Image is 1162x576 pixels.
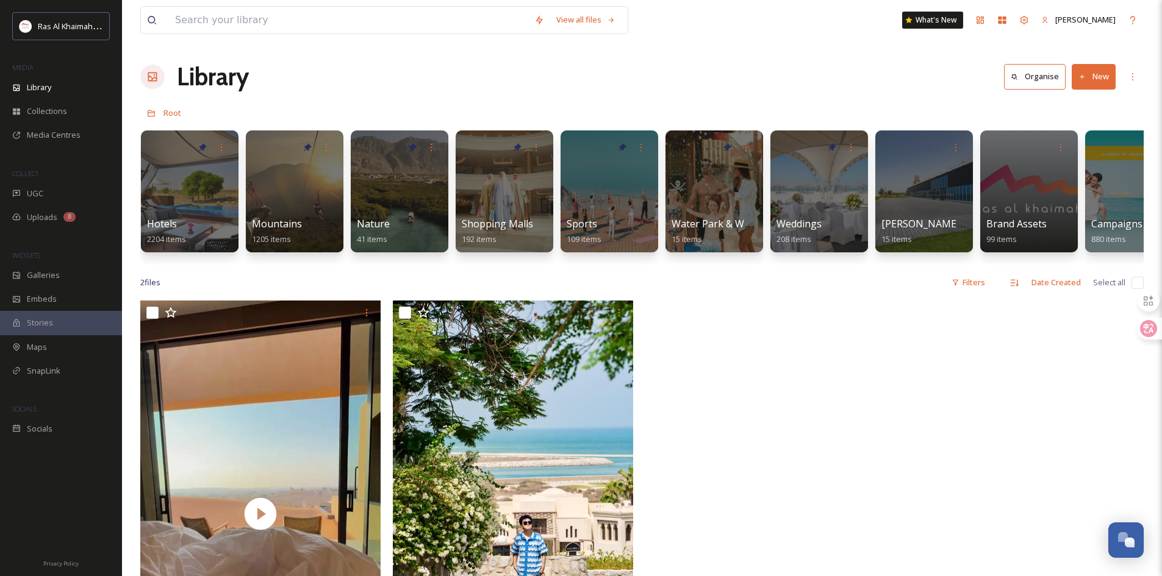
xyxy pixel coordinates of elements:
span: Sports [567,217,597,230]
div: Date Created [1025,271,1087,294]
span: 192 items [462,233,497,244]
span: 15 items [881,233,912,244]
a: [PERSON_NAME] [1035,8,1122,32]
span: COLLECT [12,169,38,178]
a: What's New [902,12,963,29]
button: New [1072,64,1116,89]
a: Nature41 items [357,218,390,244]
a: View all files [550,8,622,32]
span: Root [163,107,181,118]
span: SnapLink [27,365,60,377]
span: 109 items [567,233,601,244]
a: Shopping Malls192 items [462,218,533,244]
a: Library [177,59,249,95]
a: Weddings208 items [776,218,822,244]
span: 2 file s [140,277,160,288]
span: Shopping Malls [462,217,533,230]
a: Water Park & Water Slides15 items [672,218,792,244]
img: Logo_RAKTDA_RGB-01.png [20,20,32,32]
span: 99 items [986,233,1017,244]
span: SOCIALS [12,404,37,413]
button: Open Chat [1108,522,1144,558]
span: WIDGETS [12,251,40,260]
span: 41 items [357,233,387,244]
span: 2204 items [147,233,186,244]
span: Ras Al Khaimah Tourism Development Authority [38,20,210,32]
span: Galleries [27,269,60,281]
span: Privacy Policy [43,560,79,567]
div: Filters [945,271,991,294]
span: Library [27,82,51,93]
span: Mountains [252,217,302,230]
span: Socials [27,423,52,435]
span: 880 items [1091,233,1126,244]
a: Sports109 items [567,218,601,244]
span: Media Centres [27,129,81,141]
a: Privacy Policy [43,555,79,570]
a: Root [163,105,181,120]
span: UGC [27,188,43,199]
span: 1205 items [252,233,291,244]
span: Water Park & Water Slides [672,217,792,230]
a: Hotels2204 items [147,218,186,244]
button: Organise [1004,64,1066,89]
span: Brand Assets [986,217,1047,230]
span: MEDIA [12,63,34,72]
span: Collections [27,105,67,117]
span: Maps [27,341,47,353]
span: Hotels [147,217,177,230]
div: 8 [63,212,76,222]
span: Nature [357,217,390,230]
span: Weddings [776,217,822,230]
span: Select all [1093,277,1125,288]
input: Search your library [169,7,528,34]
span: 208 items [776,233,811,244]
span: Embeds [27,293,57,305]
span: [PERSON_NAME] [1055,14,1116,25]
span: 15 items [672,233,702,244]
span: Uploads [27,212,57,223]
a: Brand Assets99 items [986,218,1047,244]
span: Stories [27,317,53,329]
a: Mountains1205 items [252,218,302,244]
